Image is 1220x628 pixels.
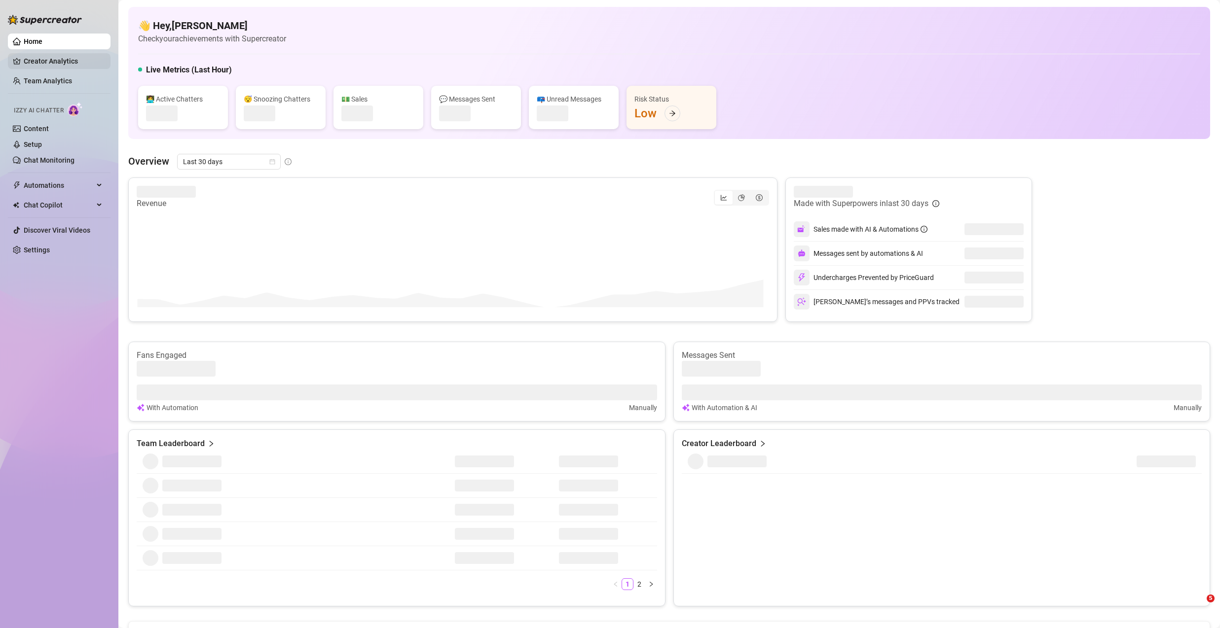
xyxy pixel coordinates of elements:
article: Check your achievements with Supercreator [138,33,286,45]
article: Fans Engaged [137,350,657,361]
button: right [645,578,657,590]
div: 👩‍💻 Active Chatters [146,94,220,105]
iframe: Intercom live chat [1186,594,1210,618]
img: svg%3e [137,402,145,413]
li: Previous Page [610,578,622,590]
div: [PERSON_NAME]’s messages and PPVs tracked [794,294,960,310]
a: Chat Monitoring [24,156,74,164]
div: 📪 Unread Messages [537,94,611,105]
article: Revenue [137,198,196,209]
img: svg%3e [797,273,806,282]
span: left [613,581,619,587]
span: right [648,581,654,587]
span: right [208,438,215,450]
div: 💵 Sales [341,94,415,105]
span: calendar [269,159,275,165]
img: Chat Copilot [13,202,19,209]
span: Automations [24,177,94,193]
li: Next Page [645,578,657,590]
img: svg%3e [798,249,806,257]
a: Creator Analytics [24,53,103,69]
a: Team Analytics [24,77,72,85]
button: left [610,578,622,590]
div: Sales made with AI & Automations [813,224,927,235]
img: svg%3e [797,297,806,306]
div: Risk Status [634,94,708,105]
li: 1 [622,578,633,590]
span: info-circle [285,158,292,165]
span: arrow-right [669,110,676,117]
a: Settings [24,246,50,254]
span: right [759,438,766,450]
img: AI Chatter [68,102,83,116]
img: svg%3e [797,225,806,234]
img: logo-BBDzfeDw.svg [8,15,82,25]
article: Messages Sent [682,350,1202,361]
h5: Live Metrics (Last Hour) [146,64,232,76]
a: Content [24,125,49,133]
div: 😴 Snoozing Chatters [244,94,318,105]
h4: 👋 Hey, [PERSON_NAME] [138,19,286,33]
span: pie-chart [738,194,745,201]
li: 2 [633,578,645,590]
span: 5 [1207,594,1215,602]
article: Team Leaderboard [137,438,205,450]
article: Creator Leaderboard [682,438,756,450]
span: dollar-circle [756,194,763,201]
span: info-circle [932,200,939,207]
article: Overview [128,154,169,169]
a: 2 [634,579,645,590]
span: Izzy AI Chatter [14,106,64,115]
a: Home [24,37,42,45]
div: Messages sent by automations & AI [794,245,923,261]
div: Undercharges Prevented by PriceGuard [794,270,934,285]
a: 1 [622,579,633,590]
article: With Automation [147,402,198,413]
article: With Automation & AI [692,402,757,413]
a: Setup [24,140,42,148]
div: segmented control [714,190,769,206]
a: Discover Viral Videos [24,226,90,234]
span: Last 30 days [183,154,275,169]
article: Manually [1174,402,1202,413]
span: Chat Copilot [24,197,94,213]
span: thunderbolt [13,181,21,189]
article: Manually [629,402,657,413]
span: line-chart [720,194,727,201]
img: svg%3e [682,402,690,413]
div: 💬 Messages Sent [439,94,513,105]
article: Made with Superpowers in last 30 days [794,198,928,209]
span: info-circle [921,226,927,233]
